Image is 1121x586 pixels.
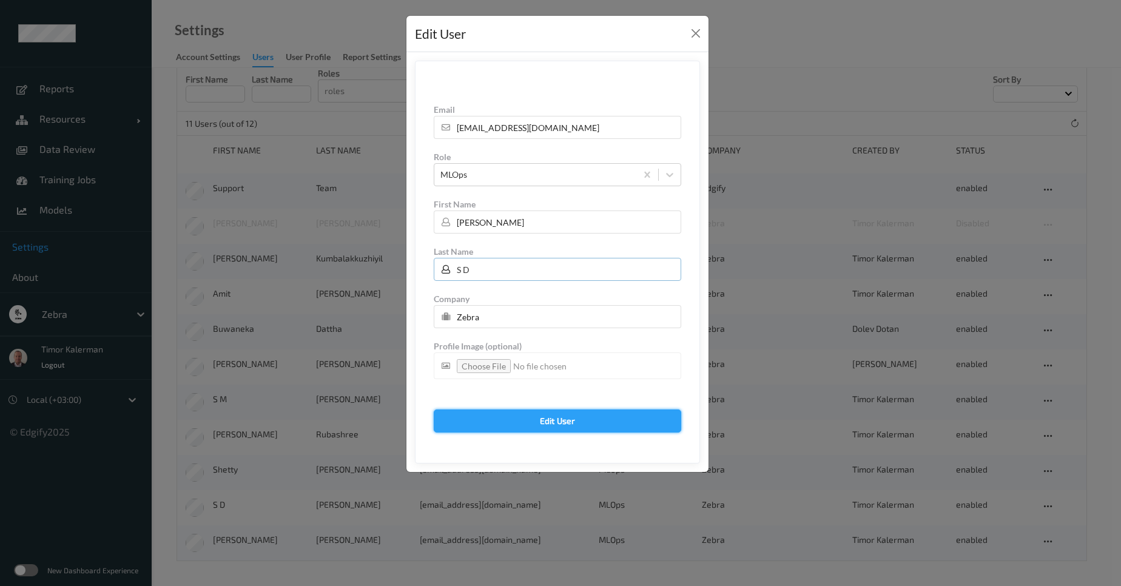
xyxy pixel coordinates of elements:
button: Close [687,25,704,42]
button: Edit User [434,409,681,433]
div: Edit User [415,24,466,44]
label: First Name [434,198,681,210]
label: Profile Image (optional) [434,340,681,352]
label: Last Name [434,246,681,258]
label: Role [434,151,681,163]
label: Company [434,293,681,305]
label: Email [434,104,681,116]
